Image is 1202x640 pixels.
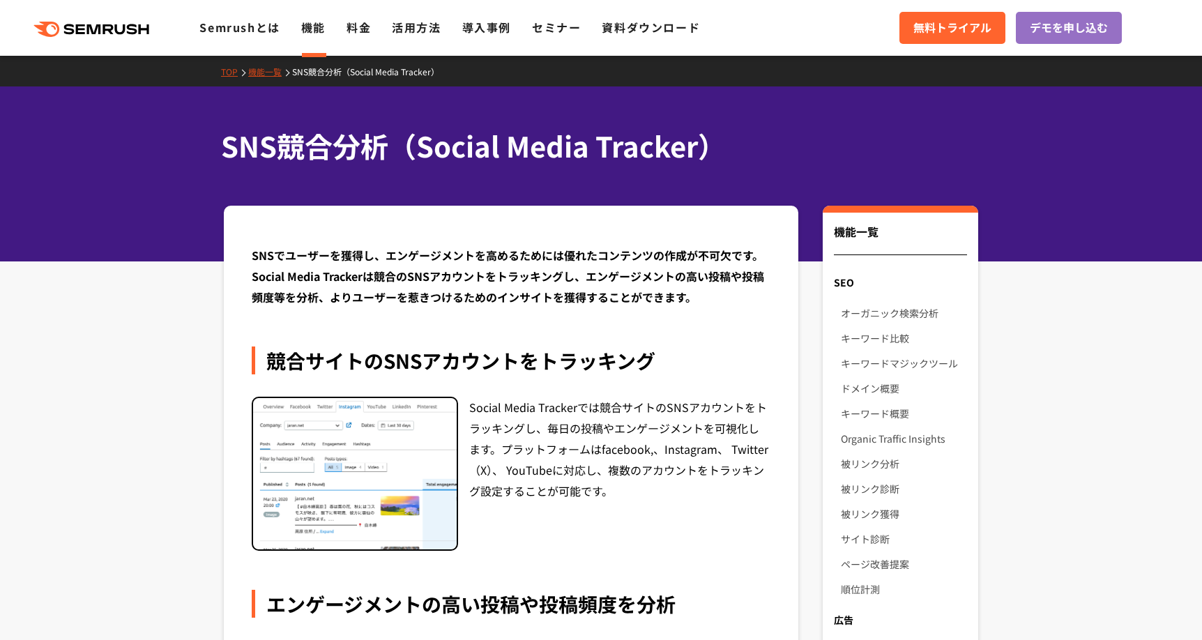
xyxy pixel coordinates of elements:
a: ドメイン概要 [841,376,967,401]
a: TOP [221,66,248,77]
div: エンゲージメントの高い投稿や投稿頻度を分析 [252,590,770,618]
a: 料金 [347,19,371,36]
div: 広告 [823,607,978,632]
div: Social Media Trackerでは競合サイトのSNSアカウントをトラッキングし、毎日の投稿やエンゲージメントを可視化します。プラットフォームはfacebook,、Instagram、 ... [469,397,770,551]
a: Semrushとは [199,19,280,36]
div: SNSでユーザーを獲得し、エンゲージメントを高めるためには優れたコンテンツの作成が不可欠です。Social Media Trackerは競合のSNSアカウントをトラッキングし、エンゲージメントの... [252,245,770,307]
div: 競合サイトのSNSアカウントをトラッキング [252,346,770,374]
a: キーワード比較 [841,326,967,351]
a: 活用方法 [392,19,441,36]
a: キーワード概要 [841,401,967,426]
a: 導入事例 [462,19,511,36]
a: 資料ダウンロード [602,19,700,36]
a: サイト診断 [841,526,967,551]
a: 機能 [301,19,326,36]
img: SNS競合分析（Social Media Tracker） 競合トラッキング [253,398,457,550]
a: 被リンク診断 [841,476,967,501]
a: 被リンク獲得 [841,501,967,526]
a: デモを申し込む [1016,12,1122,44]
a: SNS競合分析（Social Media Tracker） [292,66,450,77]
span: デモを申し込む [1030,19,1108,37]
span: 無料トライアル [913,19,991,37]
a: ページ改善提案 [841,551,967,577]
a: 順位計測 [841,577,967,602]
div: SEO [823,270,978,295]
a: 被リンク分析 [841,451,967,476]
a: 無料トライアル [899,12,1005,44]
div: 機能一覧 [834,223,967,255]
h1: SNS競合分析（Social Media Tracker） [221,125,967,167]
a: オーガニック検索分析 [841,300,967,326]
a: Organic Traffic Insights [841,426,967,451]
a: セミナー [532,19,581,36]
a: キーワードマジックツール [841,351,967,376]
a: 機能一覧 [248,66,292,77]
